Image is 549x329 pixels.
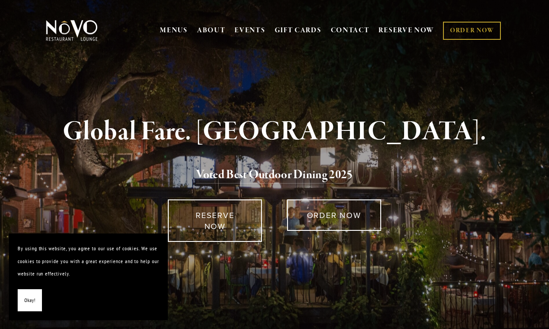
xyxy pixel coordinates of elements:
[63,115,486,149] strong: Global Fare. [GEOGRAPHIC_DATA].
[331,22,370,39] a: CONTACT
[443,22,501,40] a: ORDER NOW
[197,26,226,35] a: ABOUT
[196,167,347,184] a: Voted Best Outdoor Dining 202
[44,19,99,42] img: Novo Restaurant &amp; Lounge
[18,289,42,312] button: Okay!
[275,22,322,39] a: GIFT CARDS
[379,22,434,39] a: RESERVE NOW
[18,242,159,280] p: By using this website, you agree to our use of cookies. We use cookies to provide you with a grea...
[235,26,265,35] a: EVENTS
[9,233,168,320] section: Cookie banner
[287,199,381,231] a: ORDER NOW
[58,166,491,184] h2: 5
[160,26,188,35] a: MENUS
[168,199,262,242] a: RESERVE NOW
[24,294,35,307] span: Okay!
